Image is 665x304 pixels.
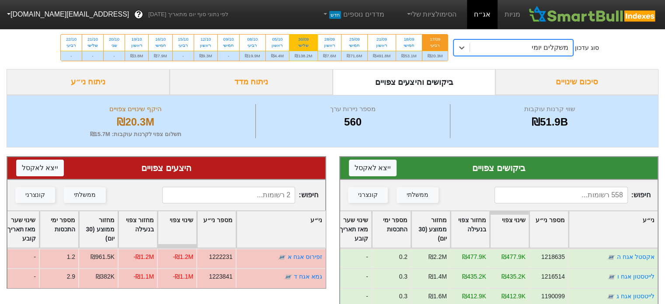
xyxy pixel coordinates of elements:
div: 15/10 [178,36,188,42]
div: ממשלתי [74,190,96,200]
div: סוג עדכון [575,43,599,52]
div: שווי קרנות עוקבות [453,104,647,114]
div: ביקושים צפויים [349,161,649,175]
div: ₪2.2M [428,252,447,262]
span: ? [136,9,141,21]
a: אקסטל אגח ה [617,253,655,260]
div: 12/10 [199,36,212,42]
div: ₪138.2M [289,51,317,61]
div: Toggle SortBy [197,211,236,248]
span: לפי נתוני סוף יום מתאריך [DATE] [148,10,228,19]
input: 2 רשומות... [162,187,295,203]
div: ממשלתי [407,190,428,200]
div: 28/09 [323,36,336,42]
div: חמישי [223,42,234,49]
div: 0.3 [399,272,407,281]
button: ממשלתי [64,187,106,203]
a: מדדים נוספיםחדש [318,6,388,23]
div: 20/10 [109,36,119,42]
div: Toggle SortBy [411,211,450,248]
div: ראשון [323,42,336,49]
a: לייטסטון אגח ו [617,273,655,280]
div: ₪19.9M [240,51,265,61]
div: ₪3.8M [125,51,148,61]
div: 21/09 [373,36,390,42]
img: tase link [607,273,616,281]
div: תשלום צפוי לקרנות עוקבות : ₪15.7M [18,130,253,139]
div: Toggle SortBy [529,211,568,248]
div: שלישי [87,42,98,49]
div: ₪7.9M [149,51,172,61]
div: 18/09 [401,36,417,42]
div: 25/09 [347,36,362,42]
div: ₪477.9K [501,252,526,262]
div: 05/10 [271,36,284,42]
div: 1223841 [209,272,232,281]
a: הסימולציות שלי [402,6,460,23]
a: גמא אגח ד [294,273,322,280]
div: Toggle SortBy [79,211,118,248]
div: ₪71.6M [341,51,367,61]
div: Toggle SortBy [118,211,157,248]
div: 0.3 [399,292,407,301]
button: ייצא לאקסל [349,160,397,176]
button: קונצרני [348,187,388,203]
div: ₪20.3M [422,51,448,61]
div: ראשון [271,42,284,49]
div: 17/09 [428,36,443,42]
div: משקלים יומי [532,42,568,53]
div: - [104,51,125,61]
div: - [61,51,82,61]
span: חיפוש : [494,187,651,203]
div: - [218,51,239,61]
div: ראשון [373,42,390,49]
div: ₪1.4M [428,272,447,281]
div: ₪435.2K [501,272,526,281]
div: חמישי [401,42,417,49]
div: ניתוח מדד [170,69,333,95]
div: רביעי [178,42,188,49]
div: Toggle SortBy [40,211,78,248]
div: ראשון [130,42,143,49]
div: 1218635 [541,252,565,262]
span: חדש [329,11,341,19]
button: קונצרני [15,187,55,203]
div: היקף שינויים צפויים [18,104,253,114]
div: רביעי [245,42,260,49]
div: ₪412.9K [501,292,526,301]
div: Toggle SortBy [333,211,371,248]
div: ₪53.1M [396,51,422,61]
div: שני [109,42,119,49]
img: SmartBull [527,6,658,23]
div: Toggle SortBy [569,211,658,248]
div: 1.2 [66,252,75,262]
div: - [82,51,103,61]
div: רביעי [428,42,443,49]
div: ניתוח ני״ע [7,69,170,95]
div: 560 [258,114,447,130]
img: tase link [607,253,616,262]
div: 1222231 [209,252,232,262]
div: חמישי [154,42,167,49]
div: ביקושים והיצעים צפויים [333,69,496,95]
div: ₪382K [95,272,114,281]
div: 2.9 [66,272,75,281]
button: ייצא לאקסל [16,160,64,176]
div: רביעי [66,42,77,49]
div: - [332,268,371,288]
div: Toggle SortBy [451,211,489,248]
div: ₪9.3M [194,51,217,61]
div: סיכום שינויים [495,69,658,95]
div: ₪1.6M [428,292,447,301]
img: tase link [606,292,615,301]
div: 0.2 [399,252,407,262]
div: 09/10 [223,36,234,42]
div: ₪412.9K [462,292,486,301]
div: ₪961.5K [90,252,114,262]
div: ₪20.3M [18,114,253,130]
div: ₪435.2K [462,272,486,281]
div: היצעים צפויים [16,161,317,175]
div: 19/10 [130,36,143,42]
div: קונצרני [25,190,45,200]
div: Toggle SortBy [372,211,411,248]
